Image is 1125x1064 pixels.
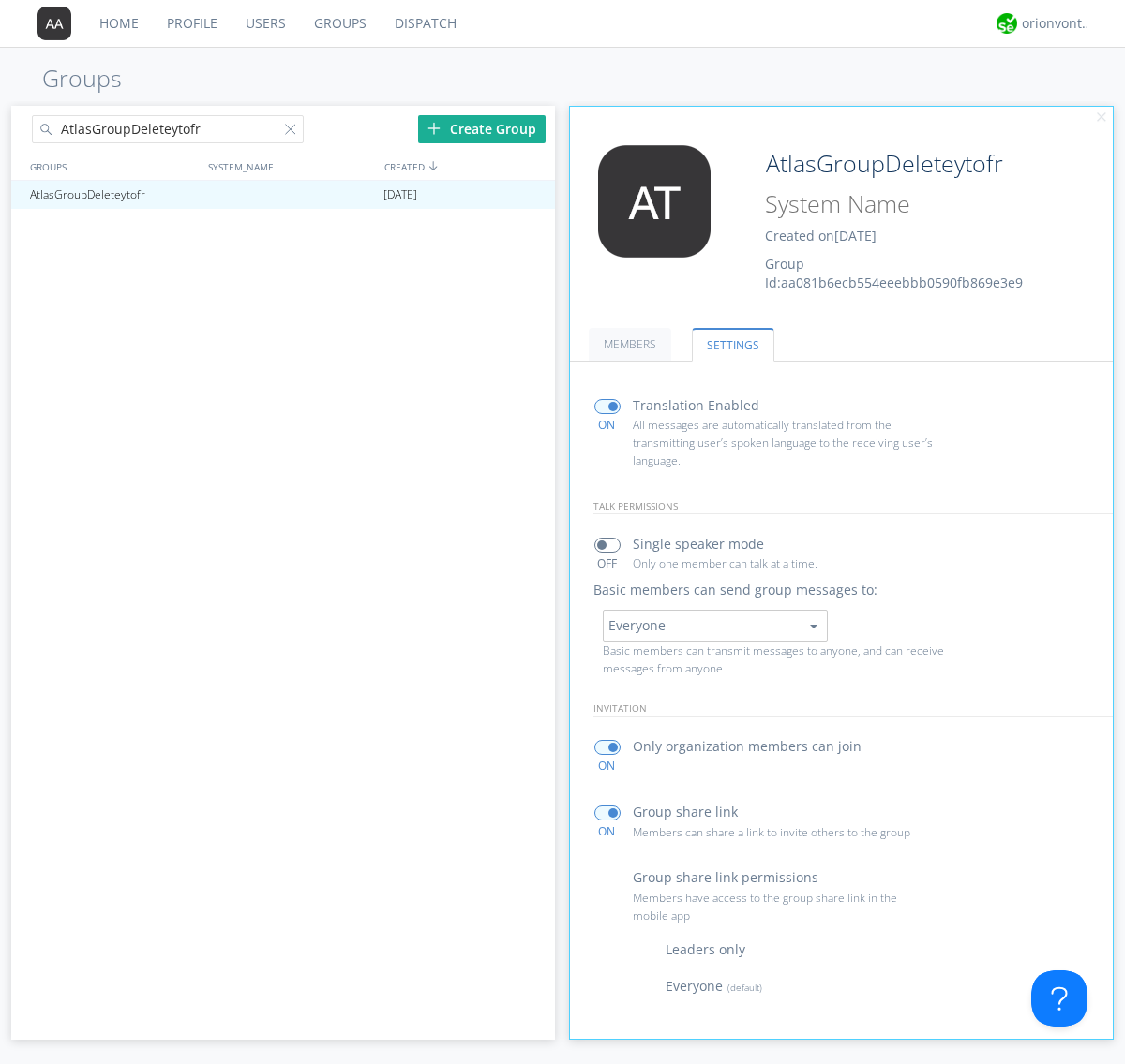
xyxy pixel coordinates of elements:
div: GROUPS [25,153,199,180]
div: Create Group [418,115,546,143]
p: Basic members can transmit messages to anyone, and can receive messages from anyone. [603,642,953,677]
input: Group Name [758,145,1061,183]
p: Translation Enabled [633,395,759,416]
input: System Name [758,186,1061,222]
span: (default) [723,981,762,994]
span: Group Id: aa081b6ecb554eeebbb0590fb869e3e9 [765,255,1023,291]
p: All messages are automatically translated from the transmitting user’s spoken language to the rec... [633,416,933,470]
p: Single speaker mode [633,534,764,554]
p: Everyone [666,976,762,997]
p: Basic members can send group messages to: [593,580,877,600]
p: Leaders only [666,939,745,960]
span: [DATE] [834,227,877,244]
p: Only organization members can join [633,736,862,757]
a: MEMBERS [589,328,671,361]
div: CREATED [380,153,557,180]
img: plus.svg [427,122,441,135]
img: 29d36aed6fa347d5a1537e7736e6aa13 [997,13,1017,34]
p: talk permissions [593,498,1114,514]
div: AtlasGroupDeleteytofr [25,181,201,209]
a: AtlasGroupDeleteytofr[DATE] [11,181,555,209]
iframe: Toggle Customer Support [1031,970,1087,1027]
img: cancel.svg [1095,111,1108,125]
a: SETTINGS [692,328,774,362]
p: Only one member can talk at a time. [633,554,933,572]
div: ON [586,758,628,774]
span: [DATE] [383,181,417,209]
div: SYSTEM_NAME [203,153,380,180]
div: OFF [586,555,628,571]
p: Members can share a link to invite others to the group [633,823,933,841]
div: orionvontas+atlas+automation+org2 [1022,14,1092,33]
span: Created on [765,227,877,244]
div: ON [586,417,628,433]
button: Everyone [603,610,828,642]
input: Search groups [32,115,304,143]
p: Members have access to the group share link in the mobile app [633,889,933,924]
img: 373638.png [584,145,725,258]
p: invitation [593,701,1114,717]
p: Group share link permissions [633,867,818,888]
div: ON [586,823,628,839]
p: Group share link [633,802,738,822]
img: 373638.png [37,7,71,40]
